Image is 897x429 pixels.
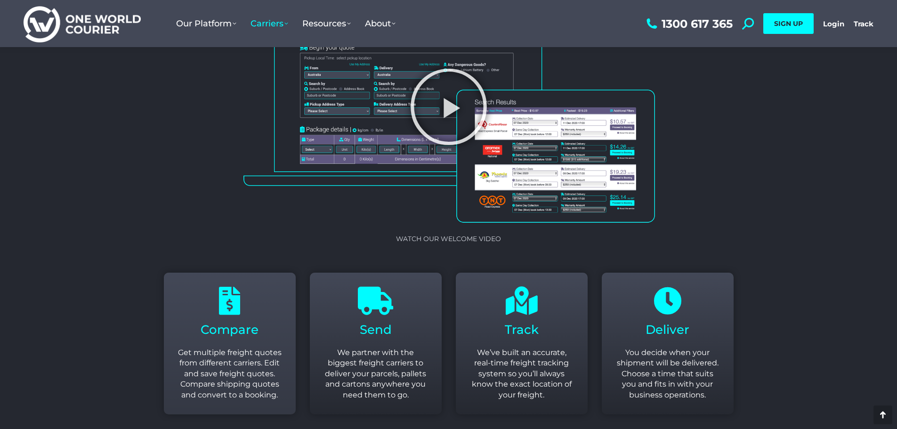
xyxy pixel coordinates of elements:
[774,19,803,28] span: SIGN UP
[169,9,243,38] a: Our Platform
[854,19,873,28] a: Track
[358,9,403,38] a: About
[616,348,719,400] p: You decide when your shipment will be delivered. Choose a time that suits you and fits in with yo...
[409,67,489,147] div: Play Video
[251,18,288,29] span: Carriers
[302,18,351,29] span: Resources
[823,19,844,28] a: Login
[644,18,733,30] a: 1300 617 365
[178,348,282,400] p: Get multiple freight quotes from different carriers. Edit and save freight quotes. Compare shippi...
[324,348,428,400] p: We partner with the biggest freight carriers to deliver your parcels, pallets and cartons anywher...
[237,235,661,242] p: Watch our Welcome video
[360,322,392,337] span: Send
[763,13,814,34] a: SIGN UP
[295,9,358,38] a: Resources
[505,322,539,337] span: Track
[243,9,295,38] a: Carriers
[176,18,236,29] span: Our Platform
[24,5,141,43] img: One World Courier
[365,18,396,29] span: About
[201,322,259,337] span: Compare
[646,322,689,337] span: Deliver
[470,348,574,400] p: We’ve built an accurate, real-time freight tracking system so you’ll always know the exact locati...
